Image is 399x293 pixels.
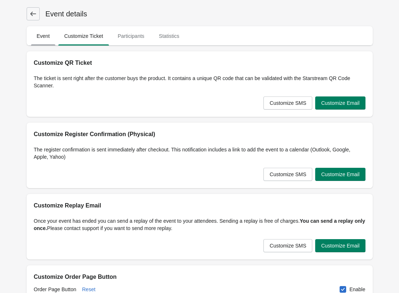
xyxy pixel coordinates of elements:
button: Customize Email [315,168,365,181]
span: Customize SMS [270,171,306,177]
span: Customize SMS [270,243,306,249]
p: The register confirmation is sent immediately after checkout. This notification includes a link t... [34,146,365,161]
span: Customize SMS [270,100,306,106]
span: Participants [112,29,150,43]
span: Event [31,29,56,43]
h2: Customize Replay Email [34,201,365,210]
h2: Customize Register Confirmation (Physical) [34,130,365,139]
span: Customize Email [321,171,359,177]
span: Customize Ticket [58,29,109,43]
h2: Customize Order Page Button [34,273,365,281]
h2: Customize QR Ticket [34,59,365,67]
span: Customize Email [321,243,359,249]
h1: Event details [40,9,87,19]
p: The ticket is sent right after the customer buys the product. It contains a unique QR code that c... [34,75,365,89]
button: Customize Email [315,96,365,110]
span: Statistics [153,29,185,43]
button: Customize SMS [263,168,312,181]
span: Enable [349,286,365,293]
p: Once your event has ended you can send a replay of the event to your attendees. Sending a replay ... [34,217,365,232]
button: Customize SMS [263,239,312,252]
button: Customize Email [315,239,365,252]
span: Customize Email [321,100,359,106]
button: Customize SMS [263,96,312,110]
label: Order Page Button [34,286,77,293]
span: Reset [82,286,95,292]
